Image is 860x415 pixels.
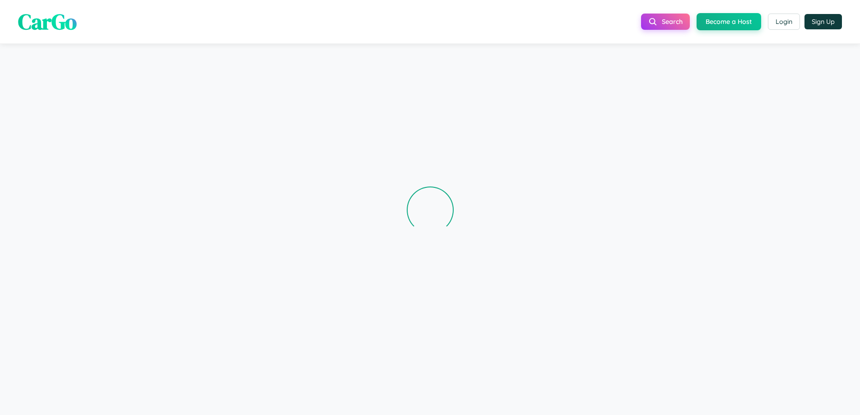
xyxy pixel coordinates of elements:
[768,14,800,30] button: Login
[18,7,77,37] span: CarGo
[804,14,842,29] button: Sign Up
[697,13,761,30] button: Become a Host
[662,18,683,26] span: Search
[641,14,690,30] button: Search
